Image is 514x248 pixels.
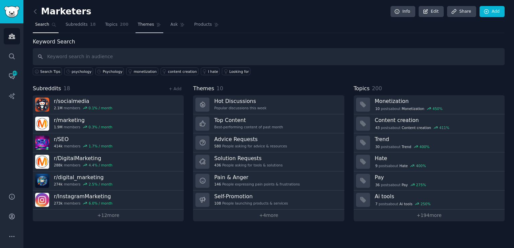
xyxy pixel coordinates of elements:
div: content creation [168,69,197,74]
div: members [54,163,112,167]
a: Advice Requests580People asking for advice & resources [193,133,344,152]
h3: Solution Requests [214,155,282,162]
div: members [54,106,112,110]
span: 10 [375,106,379,111]
a: Monetization10postsaboutMonetization450% [354,95,505,114]
a: Trend30postsaboutTrend400% [354,133,505,152]
img: socialmedia [35,98,49,112]
a: r/DigitalMarketing288kmembers4.4% / month [33,152,184,171]
a: Ask [168,19,187,33]
h3: Top Content [214,117,283,124]
div: members [54,144,112,148]
a: 181 [4,68,20,84]
div: 400 % [416,163,426,168]
div: post s about [375,106,443,112]
div: Popular discussions this week [214,106,266,110]
div: members [54,182,112,187]
div: 1.7 % / month [89,144,112,148]
a: Psychology [95,68,124,75]
a: Info [391,6,415,17]
span: 10 [217,85,223,92]
div: Looking for [229,69,249,74]
h3: Monetization [375,98,500,105]
span: Subreddits [66,22,88,28]
a: r/socialmedia2.1Mmembers0.1% / month [33,95,184,114]
div: Psychology [103,69,122,74]
span: 2.1M [54,106,63,110]
h3: Pay [375,174,500,181]
a: Looking for [222,68,250,75]
div: 411 % [439,125,449,130]
h3: r/ InstagramMarketing [54,193,112,200]
a: monetization [126,68,158,75]
span: Pay [402,182,408,187]
span: 9 [375,163,377,168]
div: post s about [375,144,430,150]
a: Hate9postsaboutHate400% [354,152,505,171]
a: content creation [161,68,198,75]
div: People expressing pain points & frustrations [214,182,300,187]
a: Topics200 [103,19,131,33]
span: Products [194,22,212,28]
span: Search [35,22,49,28]
img: SEO [35,136,49,150]
div: 0.3 % / month [89,125,112,129]
label: Keyword Search [33,38,75,45]
h3: Content creation [375,117,500,124]
span: 30 [375,144,379,149]
div: monetization [134,69,157,74]
h3: Advice Requests [214,136,287,143]
span: 108 [214,201,221,206]
div: 400 % [420,144,430,149]
span: 436 [214,163,221,167]
div: People asking for tools & solutions [214,163,282,167]
div: 2.5 % / month [89,182,112,187]
h3: r/ socialmedia [54,98,112,105]
a: + Add [169,87,181,91]
span: 7 [375,202,377,206]
h3: Hot Discussions [214,98,266,105]
h3: r/ marketing [54,117,112,124]
div: I hate [208,69,218,74]
img: InstagramMarketing [35,193,49,207]
span: Hate [400,163,408,168]
img: marketing [35,117,49,131]
div: 6.0 % / month [89,201,112,206]
a: Themes [136,19,164,33]
div: post s about [375,182,427,188]
span: 146 [214,182,221,187]
div: post s about [375,125,450,131]
input: Keyword search in audience [33,48,505,65]
a: Pay36postsaboutPay275% [354,171,505,191]
button: Search Tips [33,68,62,75]
span: 200 [372,85,382,92]
h3: Trend [375,136,500,143]
a: Top ContentBest-performing content of past month [193,114,344,133]
span: Ai tools [400,202,413,206]
div: Best-performing content of past month [214,125,283,129]
h3: Hate [375,155,500,162]
h3: r/ DigitalMarketing [54,155,112,162]
a: Hot DiscussionsPopular discussions this week [193,95,344,114]
div: 250 % [421,202,431,206]
a: Products [192,19,221,33]
span: 274k [54,182,63,187]
div: People asking for advice & resources [214,144,287,148]
span: Subreddits [33,85,61,93]
span: Topics [105,22,117,28]
a: Share [447,6,476,17]
div: members [54,125,112,129]
a: Self-Promotion108People launching products & services [193,191,344,210]
div: post s about [375,163,427,169]
a: +194more [354,210,505,221]
a: +4more [193,210,344,221]
span: Content creation [402,125,431,130]
a: +12more [33,210,184,221]
div: 275 % [416,182,426,187]
span: Search Tips [40,69,61,74]
span: 200 [120,22,128,28]
a: Ai tools7postsaboutAi tools250% [354,191,505,210]
img: DigitalMarketing [35,155,49,169]
a: Pain & Anger146People expressing pain points & frustrations [193,171,344,191]
span: 18 [64,85,70,92]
